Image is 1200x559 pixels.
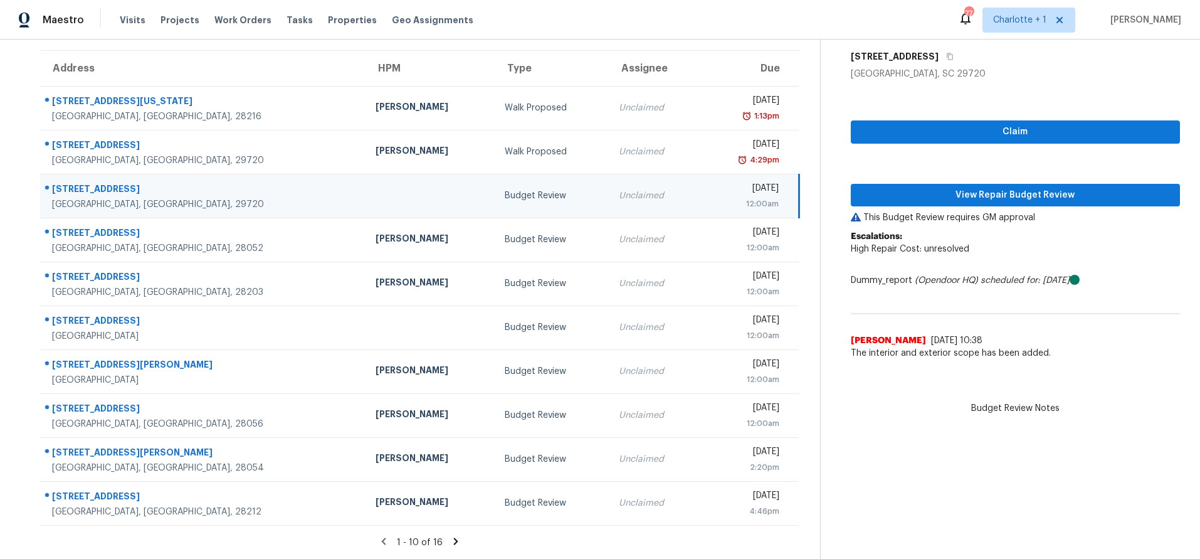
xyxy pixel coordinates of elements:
div: [PERSON_NAME] [376,364,485,380]
span: Properties [328,14,377,26]
div: [GEOGRAPHIC_DATA] [52,330,355,343]
th: HPM [366,51,495,86]
div: [GEOGRAPHIC_DATA], [GEOGRAPHIC_DATA], 28216 [52,110,355,123]
div: [PERSON_NAME] [376,408,485,423]
div: [STREET_ADDRESS] [52,139,355,154]
div: Unclaimed [619,233,690,246]
span: Geo Assignments [392,14,473,26]
div: 2:20pm [710,461,780,474]
div: [DATE] [710,489,780,505]
div: Budget Review [505,409,599,422]
div: Budget Review [505,233,599,246]
span: [PERSON_NAME] [851,334,926,347]
div: Dummy_report [851,274,1180,287]
p: This Budget Review requires GM approval [851,211,1180,224]
div: [STREET_ADDRESS] [52,183,355,198]
div: Budget Review [505,189,599,202]
span: High Repair Cost: unresolved [851,245,969,253]
div: [STREET_ADDRESS] [52,402,355,418]
div: 12:00am [710,329,780,342]
span: [PERSON_NAME] [1105,14,1181,26]
div: [STREET_ADDRESS] [52,314,355,330]
i: scheduled for: [DATE] [981,276,1070,285]
div: Walk Proposed [505,146,599,158]
div: [GEOGRAPHIC_DATA], [GEOGRAPHIC_DATA], 28054 [52,462,355,474]
div: 77 [964,8,973,20]
div: [DATE] [710,94,780,110]
div: [STREET_ADDRESS] [52,270,355,286]
div: [GEOGRAPHIC_DATA] [52,374,355,386]
button: Claim [851,120,1180,144]
i: (Opendoor HQ) [915,276,978,285]
div: [PERSON_NAME] [376,496,485,511]
div: [DATE] [710,402,780,417]
div: Unclaimed [619,497,690,509]
div: Budget Review [505,497,599,509]
div: [DATE] [710,445,780,461]
span: Charlotte + 1 [993,14,1046,26]
div: Unclaimed [619,277,690,290]
div: Budget Review [505,365,599,378]
div: 12:00am [710,373,780,386]
div: Budget Review [505,321,599,334]
div: Walk Proposed [505,102,599,114]
span: 1 - 10 of 16 [397,538,443,547]
th: Assignee [609,51,700,86]
div: Unclaimed [619,453,690,466]
div: [DATE] [710,314,780,329]
div: [DATE] [710,270,780,285]
div: [GEOGRAPHIC_DATA], [GEOGRAPHIC_DATA], 29720 [52,198,355,211]
div: 12:00am [710,242,780,254]
th: Address [40,51,366,86]
span: View Repair Budget Review [861,188,1170,203]
div: [DATE] [710,358,780,373]
b: Escalations: [851,232,902,241]
div: 4:29pm [747,154,779,166]
div: 12:00am [710,285,780,298]
th: Due [700,51,799,86]
div: [GEOGRAPHIC_DATA], SC 29720 [851,68,1180,80]
div: [PERSON_NAME] [376,144,485,160]
div: Budget Review [505,453,599,466]
button: Copy Address [939,45,955,68]
span: Visits [120,14,145,26]
div: 12:00am [710,198,779,210]
div: [PERSON_NAME] [376,276,485,292]
div: [STREET_ADDRESS][PERSON_NAME] [52,358,355,374]
span: [DATE] 10:38 [931,336,982,345]
span: Projects [161,14,199,26]
th: Type [495,51,609,86]
div: Unclaimed [619,409,690,422]
img: Overdue Alarm Icon [742,110,752,122]
div: [GEOGRAPHIC_DATA], [GEOGRAPHIC_DATA], 28212 [52,506,355,518]
div: [STREET_ADDRESS][PERSON_NAME] [52,446,355,462]
div: Budget Review [505,277,599,290]
div: Unclaimed [619,146,690,158]
div: 4:46pm [710,505,780,518]
div: Unclaimed [619,102,690,114]
div: [PERSON_NAME] [376,100,485,116]
div: [GEOGRAPHIC_DATA], [GEOGRAPHIC_DATA], 29720 [52,154,355,167]
h5: [STREET_ADDRESS] [851,50,939,63]
span: Maestro [43,14,84,26]
span: Claim [861,124,1170,140]
span: The interior and exterior scope has been added. [851,347,1180,359]
div: [DATE] [710,138,780,154]
div: [STREET_ADDRESS] [52,490,355,506]
div: 12:00am [710,417,780,430]
div: [GEOGRAPHIC_DATA], [GEOGRAPHIC_DATA], 28056 [52,418,355,430]
div: Unclaimed [619,189,690,202]
div: [GEOGRAPHIC_DATA], [GEOGRAPHIC_DATA], 28052 [52,242,355,255]
div: [PERSON_NAME] [376,452,485,467]
div: Unclaimed [619,321,690,334]
div: [STREET_ADDRESS] [52,226,355,242]
div: [PERSON_NAME] [376,232,485,248]
img: Overdue Alarm Icon [737,154,747,166]
span: Budget Review Notes [964,402,1067,415]
div: [STREET_ADDRESS][US_STATE] [52,95,355,110]
div: 1:13pm [752,110,779,122]
button: View Repair Budget Review [851,184,1180,207]
div: Unclaimed [619,365,690,378]
div: [GEOGRAPHIC_DATA], [GEOGRAPHIC_DATA], 28203 [52,286,355,299]
div: [DATE] [710,226,780,242]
